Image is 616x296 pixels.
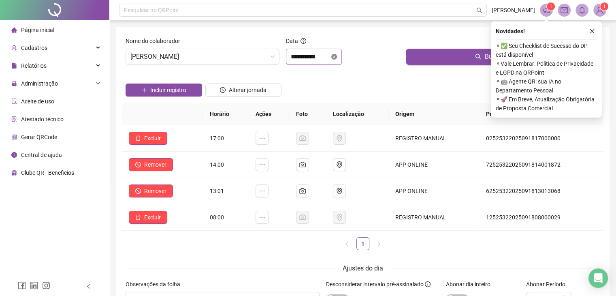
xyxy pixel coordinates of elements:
[389,152,480,178] td: APP ONLINE
[42,281,50,290] span: instagram
[547,2,555,11] sup: 1
[11,27,17,33] span: home
[86,283,92,289] span: left
[299,188,306,194] span: camera
[209,214,224,221] span: 08:00
[479,125,603,152] td: 02525322025091817000000
[286,38,298,44] span: Data
[259,161,265,168] span: ellipsis
[21,27,54,33] span: Página inicial
[479,103,603,125] th: Protocolo
[356,237,369,250] li: 1
[21,169,74,176] span: Clube QR - Beneficios
[336,161,343,168] span: environment
[209,135,224,142] span: 17:00
[492,6,535,15] span: [PERSON_NAME]
[496,95,597,113] span: ⚬ 🚀 Em Breve, Atualização Obrigatória de Proposta Comercial
[141,87,147,93] span: plus
[446,280,496,289] label: Abonar dia inteiro
[11,134,17,140] span: qrcode
[21,62,47,69] span: Relatórios
[209,188,224,194] span: 13:01
[144,187,166,195] span: Remover
[21,134,57,140] span: Gerar QRCode
[600,2,608,11] sup: Atualize o seu contato no menu Meus Dados
[11,99,17,104] span: audit
[21,98,54,105] span: Aceite de uso
[129,158,173,171] button: Remover
[129,184,173,197] button: Remover
[496,27,525,36] span: Novidades !
[126,280,185,289] label: Observações da folha
[259,188,265,194] span: ellipsis
[340,237,353,250] li: Página anterior
[21,45,47,51] span: Cadastros
[373,237,386,250] li: Próxima página
[479,178,603,204] td: 62525322025091813013068
[496,41,597,59] span: ⚬ ✅ Seu Checklist de Sucesso do DP está disponível
[129,132,167,145] button: Excluir
[603,4,606,9] span: 1
[496,59,597,77] span: ⚬ Vale Lembrar: Política de Privacidade e LGPD na QRPoint
[205,84,282,97] button: Alterar jornada
[526,280,571,289] label: Abonar Período
[594,4,606,16] img: 89644
[11,45,17,51] span: user-add
[588,268,608,288] div: Open Intercom Messenger
[144,134,161,143] span: Excluir
[389,103,480,125] th: Origem
[543,6,550,14] span: notification
[21,80,58,87] span: Administração
[11,81,17,86] span: lock
[11,63,17,69] span: file
[126,84,202,97] button: Incluir registro
[220,87,226,93] span: clock-circle
[344,242,349,247] span: left
[11,170,17,176] span: gift
[21,116,64,122] span: Atestado técnico
[135,135,141,141] span: delete
[130,49,275,64] span: MARIA JULIANA BARBOSA DANTAS
[326,281,424,287] span: Desconsiderar intervalo pré-assinalado
[150,86,186,94] span: Incluir registro
[425,281,431,287] span: info-circle
[589,28,595,34] span: close
[373,237,386,250] button: right
[479,152,603,178] td: 72525322025091814001872
[11,116,17,122] span: solution
[205,88,282,94] a: Alterar jornada
[129,211,167,224] button: Excluir
[21,152,62,158] span: Central de ajuda
[389,178,480,204] td: APP ONLINE
[144,213,161,222] span: Excluir
[144,160,166,169] span: Remover
[135,188,141,194] span: stop
[340,237,353,250] button: left
[229,86,266,94] span: Alterar jornada
[343,264,383,272] span: Ajustes do dia
[485,52,531,62] span: Buscar registros
[326,103,389,125] th: Localização
[357,238,369,250] a: 1
[249,103,290,125] th: Ações
[550,4,552,9] span: 1
[299,161,306,168] span: camera
[475,54,482,60] span: search
[203,103,249,125] th: Horário
[389,204,480,231] td: REGISTRO MANUAL
[209,161,224,168] span: 14:00
[331,54,337,60] span: close-circle
[561,6,568,14] span: mail
[336,188,343,194] span: environment
[496,77,597,95] span: ⚬ 🤖 Agente QR: sua IA no Departamento Pessoal
[301,38,306,44] span: question-circle
[406,49,600,65] button: Buscar registros
[259,214,265,221] span: ellipsis
[135,162,141,167] span: stop
[476,7,482,13] span: search
[18,281,26,290] span: facebook
[259,135,265,142] span: ellipsis
[389,125,480,152] td: REGISTRO MANUAL
[30,281,38,290] span: linkedin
